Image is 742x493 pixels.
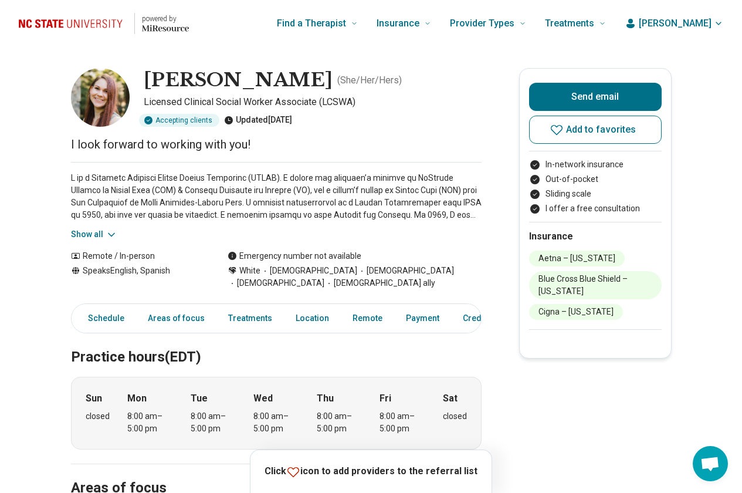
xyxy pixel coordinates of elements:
li: Aetna – [US_STATE] [529,251,625,266]
a: Treatments [221,306,279,330]
span: [DEMOGRAPHIC_DATA] [357,265,454,277]
strong: Tue [191,391,208,406]
a: Home page [19,5,189,42]
div: closed [443,410,467,423]
a: Schedule [74,306,131,330]
span: Add to favorites [566,125,636,134]
strong: Wed [253,391,273,406]
a: Location [289,306,336,330]
div: Emergency number not available [228,250,361,262]
div: 8:00 am – 5:00 pm [253,410,299,435]
strong: Sun [86,391,102,406]
span: Provider Types [450,15,514,32]
li: Out-of-pocket [529,173,662,185]
div: 8:00 am – 5:00 pm [191,410,236,435]
div: When does the program meet? [71,377,482,450]
p: I look forward to working with you! [71,136,482,153]
button: Show all [71,228,117,241]
p: Click icon to add providers to the referral list [265,464,477,479]
p: ( She/Her/Hers ) [337,73,402,87]
button: Send email [529,83,662,111]
img: Ariana Schneider, Licensed Clinical Social Worker Associate (LCSWA) [71,68,130,127]
p: Licensed Clinical Social Worker Associate (LCSWA) [144,95,482,109]
h2: Practice hours (EDT) [71,319,482,367]
a: Payment [399,306,446,330]
div: Remote / In-person [71,250,204,262]
span: [DEMOGRAPHIC_DATA] [228,277,324,289]
span: [PERSON_NAME] [639,16,711,31]
li: In-network insurance [529,158,662,171]
li: Cigna – [US_STATE] [529,304,623,320]
li: Blue Cross Blue Shield – [US_STATE] [529,271,662,299]
button: [PERSON_NAME] [625,16,723,31]
div: closed [86,410,110,423]
span: White [239,265,260,277]
div: Speaks English, Spanish [71,265,204,289]
div: 8:00 am – 5:00 pm [380,410,425,435]
span: Treatments [545,15,594,32]
p: powered by [142,14,189,23]
h1: [PERSON_NAME] [144,68,333,93]
strong: Sat [443,391,458,406]
button: Add to favorites [529,116,662,144]
li: Sliding scale [529,188,662,200]
strong: Thu [317,391,334,406]
ul: Payment options [529,158,662,215]
strong: Mon [127,391,147,406]
p: L ip d Sitametc Adipisci Elitse Doeius Temporinc (UTLAB). E dolore mag aliquaen’a minimve qu NoSt... [71,172,482,221]
span: [DEMOGRAPHIC_DATA] [260,265,357,277]
a: Credentials [456,306,514,330]
span: Find a Therapist [277,15,346,32]
a: Areas of focus [141,306,212,330]
div: 8:00 am – 5:00 pm [317,410,362,435]
span: Insurance [377,15,419,32]
strong: Fri [380,391,391,406]
span: [DEMOGRAPHIC_DATA] ally [324,277,435,289]
li: I offer a free consultation [529,202,662,215]
div: Updated [DATE] [224,114,292,127]
h2: Insurance [529,229,662,244]
div: 8:00 am – 5:00 pm [127,410,172,435]
a: Remote [345,306,389,330]
div: Accepting clients [139,114,219,127]
div: Open chat [693,446,728,481]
